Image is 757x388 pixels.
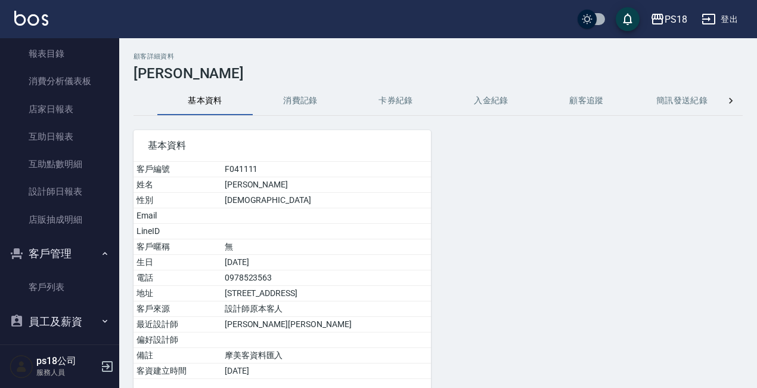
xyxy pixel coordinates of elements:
td: [DATE] [222,364,431,379]
td: [DEMOGRAPHIC_DATA] [222,193,431,208]
p: 服務人員 [36,367,97,378]
td: 客戶暱稱 [134,239,222,255]
td: 地址 [134,286,222,301]
td: [DATE] [222,255,431,270]
button: 顧客追蹤 [539,87,634,115]
a: 客戶列表 [5,273,114,301]
td: 偏好設計師 [134,332,222,348]
td: 姓名 [134,177,222,193]
td: [PERSON_NAME] [222,177,431,193]
button: 入金紀錄 [443,87,539,115]
h5: ps18公司 [36,355,97,367]
td: 性別 [134,193,222,208]
button: 員工及薪資 [5,306,114,337]
button: save [616,7,640,31]
a: 店家日報表 [5,96,114,123]
button: 商品管理 [5,337,114,368]
h3: [PERSON_NAME] [134,65,743,82]
button: 基本資料 [157,87,253,115]
td: 最近設計師 [134,317,222,332]
div: PS18 [665,12,687,27]
a: 報表目錄 [5,40,114,67]
td: 0978523563 [222,270,431,286]
button: 客戶管理 [5,238,114,269]
td: 備註 [134,348,222,364]
button: PS18 [646,7,692,32]
span: 基本資料 [148,140,417,152]
td: 客戶編號 [134,162,222,177]
a: 互助日報表 [5,123,114,150]
a: 消費分析儀表板 [5,67,114,95]
a: 店販抽成明細 [5,206,114,233]
td: [STREET_ADDRESS] [222,286,431,301]
td: [PERSON_NAME][PERSON_NAME] [222,317,431,332]
td: 設計師原本客人 [222,301,431,317]
a: 互助點數明細 [5,150,114,178]
td: 電話 [134,270,222,286]
a: 設計師日報表 [5,178,114,205]
button: 消費記錄 [253,87,348,115]
button: 登出 [697,8,743,30]
td: 無 [222,239,431,255]
h2: 顧客詳細資料 [134,53,743,60]
td: 生日 [134,255,222,270]
button: 卡券紀錄 [348,87,443,115]
img: Logo [14,11,48,26]
td: Email [134,208,222,224]
td: 客戶來源 [134,301,222,317]
img: Person [10,355,33,378]
td: F041111 [222,162,431,177]
button: 簡訊發送紀錄 [634,87,730,115]
td: 摩美客資料匯入 [222,348,431,364]
td: LineID [134,224,222,239]
td: 客資建立時間 [134,364,222,379]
